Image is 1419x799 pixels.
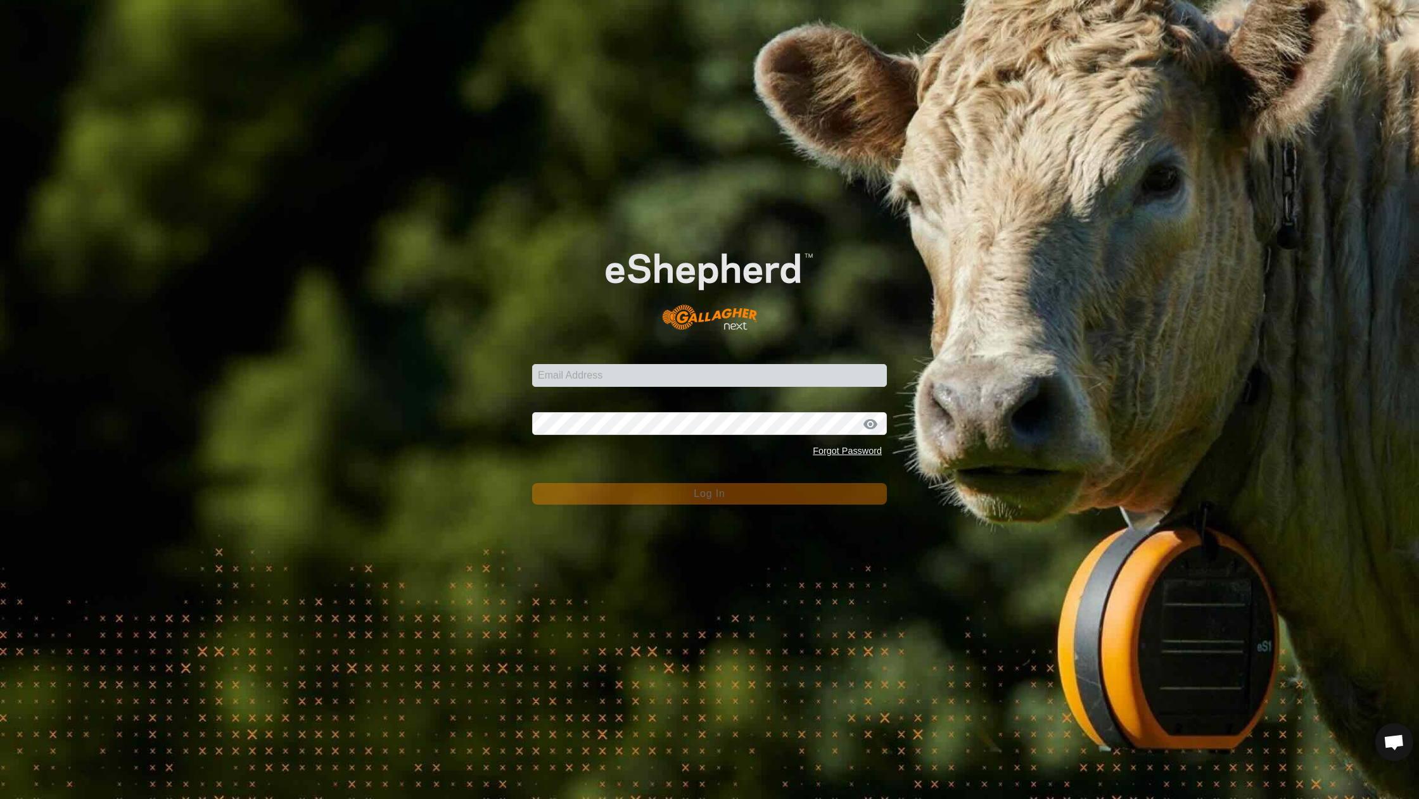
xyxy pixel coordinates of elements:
[694,488,725,499] span: Log In
[568,223,851,344] img: E-shepherd Logo
[813,446,882,456] a: Forgot Password
[532,364,887,387] input: Email Address
[1375,723,1413,761] div: Open chat
[532,483,887,505] button: Log In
